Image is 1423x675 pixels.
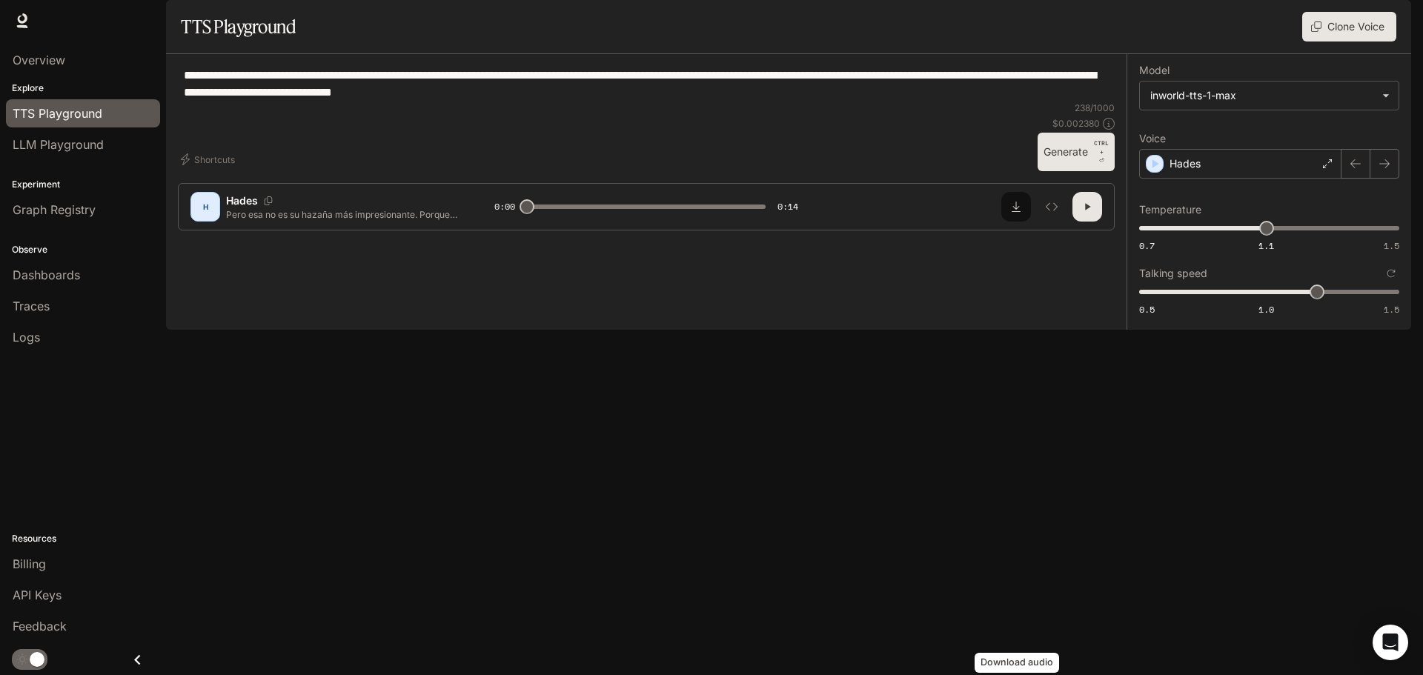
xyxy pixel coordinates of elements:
p: Voice [1139,133,1166,144]
button: Copy Voice ID [258,196,279,205]
button: Shortcuts [178,147,241,171]
div: Open Intercom Messenger [1373,625,1408,660]
span: 1.1 [1258,239,1274,252]
div: inworld-tts-1-max [1140,82,1399,110]
span: 0:14 [777,199,798,214]
span: 0.5 [1139,303,1155,316]
p: Hades [1170,156,1201,171]
div: Download audio [975,653,1059,673]
h1: TTS Playground [181,12,296,41]
button: Reset to default [1383,265,1399,282]
div: H [193,195,217,219]
p: Pero esa no es su hazaña más impresionante. Porque aquí está él: estrellando un MiG-29, eyectándo... [226,208,459,221]
span: 1.5 [1384,239,1399,252]
p: $ 0.002380 [1052,117,1100,130]
button: Clone Voice [1302,12,1396,41]
p: 238 / 1000 [1075,102,1115,114]
button: GenerateCTRL +⏎ [1038,133,1115,171]
p: Temperature [1139,205,1201,215]
span: 0.7 [1139,239,1155,252]
p: CTRL + [1094,139,1109,156]
p: Talking speed [1139,268,1207,279]
span: 0:00 [494,199,515,214]
p: Hades [226,193,258,208]
span: 1.0 [1258,303,1274,316]
button: Download audio [1001,192,1031,222]
span: 1.5 [1384,303,1399,316]
div: inworld-tts-1-max [1150,88,1375,103]
p: Model [1139,65,1170,76]
button: Inspect [1037,192,1067,222]
p: ⏎ [1094,139,1109,165]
